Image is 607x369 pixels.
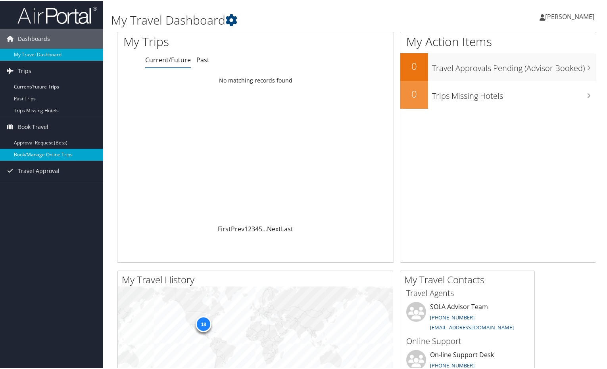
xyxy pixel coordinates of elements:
a: First [218,224,231,233]
h1: My Travel Dashboard [111,11,438,28]
a: 1 [244,224,248,233]
span: Book Travel [18,116,48,136]
h2: 0 [400,59,428,72]
h3: Travel Agents [406,287,528,298]
td: No matching records found [117,73,394,87]
a: Prev [231,224,244,233]
span: Dashboards [18,28,50,48]
span: Trips [18,60,31,80]
a: 0Trips Missing Hotels [400,80,596,108]
img: airportal-logo.png [17,5,97,24]
h2: My Travel Contacts [404,272,534,286]
a: [PHONE_NUMBER] [430,313,474,320]
h3: Travel Approvals Pending (Advisor Booked) [432,58,596,73]
a: Current/Future [145,55,191,63]
h3: Online Support [406,335,528,346]
a: 5 [259,224,262,233]
div: 18 [196,315,211,331]
h2: 0 [400,86,428,100]
span: … [262,224,267,233]
a: [PERSON_NAME] [540,4,602,28]
a: 2 [248,224,252,233]
span: Travel Approval [18,160,60,180]
a: Last [281,224,293,233]
h1: My Trips [123,33,273,49]
a: Past [196,55,209,63]
li: SOLA Advisor Team [402,301,532,334]
a: [PHONE_NUMBER] [430,361,474,368]
h2: My Travel History [122,272,393,286]
a: 4 [255,224,259,233]
a: Next [267,224,281,233]
a: 3 [252,224,255,233]
a: [EMAIL_ADDRESS][DOMAIN_NAME] [430,323,514,330]
a: 0Travel Approvals Pending (Advisor Booked) [400,52,596,80]
h3: Trips Missing Hotels [432,86,596,101]
h1: My Action Items [400,33,596,49]
span: [PERSON_NAME] [545,12,594,20]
